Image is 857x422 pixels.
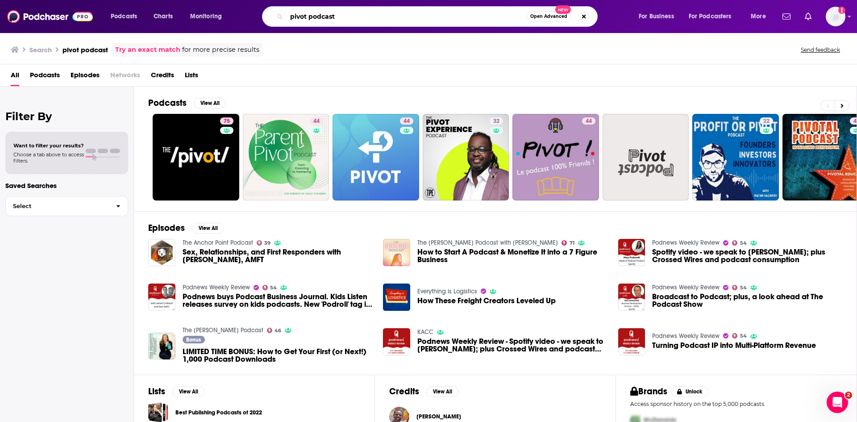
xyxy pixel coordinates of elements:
[148,333,175,360] a: LIMITED TIME BONUS: How to Get Your First (or Next!) 1,000 Podcast Downloads
[417,239,558,247] a: The Cathy Heller Podcast with Cathy Heller
[417,338,607,353] span: Podnews Weekly Review - Spotify video - we speak to [PERSON_NAME]; plus Crossed Wires and podcast...
[493,117,499,126] span: 32
[426,386,458,397] button: View All
[104,9,149,24] button: open menu
[740,334,747,338] span: 54
[154,10,173,23] span: Charts
[732,333,747,338] a: 54
[423,114,509,201] a: 32
[562,240,574,246] a: 71
[5,196,128,216] button: Select
[683,9,745,24] button: open menu
[110,68,140,86] span: Networks
[383,284,410,311] img: How These Freight Creators Leveled Up
[618,328,645,355] img: Turning Podcast IP into Multi-Platform Revenue
[417,328,433,336] a: KACC
[13,142,84,149] span: Want to filter your results?
[313,117,320,126] span: 44
[7,8,93,25] img: Podchaser - Follow, Share and Rate Podcasts
[671,386,709,397] button: Unlock
[732,240,747,246] a: 54
[652,332,720,340] a: Podnews Weekly Review
[639,10,674,23] span: For Business
[417,338,607,353] a: Podnews Weekly Review - Spotify video - we speak to Maya Prohovnik; plus Crossed Wires and podcas...
[692,114,779,201] a: 22
[153,114,239,201] a: 75
[826,7,845,26] img: User Profile
[383,239,410,266] img: How to Start A Podcast & Monetize It into a 7 Figure Business
[148,9,178,24] a: Charts
[417,248,607,263] a: How to Start A Podcast & Monetize It into a 7 Figure Business
[183,348,373,363] a: LIMITED TIME BONUS: How to Get Your First (or Next!) 1,000 Podcast Downloads
[740,241,747,245] span: 54
[183,293,373,308] a: Podnews buys Podcast Business Journal. Kids Listen releases survey on kids podcasts. New 'Podroll...
[185,68,198,86] span: Lists
[262,285,277,290] a: 54
[13,151,84,164] span: Choose a tab above to access filters.
[148,222,224,234] a: EpisodesView All
[745,9,777,24] button: open menu
[5,181,128,190] p: Saved Searches
[618,239,645,266] a: Spotify video - we speak to Maya Prohovnik; plus Crossed Wires and podcast consumption
[652,284,720,291] a: Podnews Weekly Review
[383,328,410,355] a: Podnews Weekly Review - Spotify video - we speak to Maya Prohovnik; plus Crossed Wires and podcas...
[310,117,323,125] a: 44
[530,14,567,19] span: Open Advanced
[582,117,595,125] a: 44
[490,117,503,125] a: 32
[652,293,842,308] a: Broadcast to Podcast; plus, a look ahead at The Podcast Show
[148,386,204,397] a: ListsView All
[243,114,329,201] a: 44
[526,11,571,22] button: Open AdvancedNew
[586,117,592,126] span: 44
[270,286,277,290] span: 54
[183,248,373,263] span: Sex, Relationships, and First Responders with [PERSON_NAME], AMFT
[652,239,720,247] a: Podnews Weekly Review
[827,392,848,413] iframe: Intercom live chat
[404,117,410,126] span: 44
[71,68,100,86] span: Episodes
[148,97,187,109] h2: Podcasts
[760,117,773,125] a: 22
[6,203,109,209] span: Select
[416,413,461,420] a: Elliot Gamble
[172,386,204,397] button: View All
[192,223,224,234] button: View All
[417,297,556,305] a: How These Freight Creators Leveled Up
[148,239,175,266] img: Sex, Relationships, and First Responders with Destiny Morris, AMFT
[5,110,128,123] h2: Filter By
[224,117,230,126] span: 75
[618,284,645,311] a: Broadcast to Podcast; plus, a look ahead at The Podcast Show
[111,10,137,23] span: Podcasts
[183,239,253,247] a: The Anchor Point Podcast
[183,284,250,291] a: Podnews Weekly Review
[175,408,262,418] a: Best Publishing Podcasts of 2022
[801,9,815,24] a: Show notifications dropdown
[182,45,259,55] span: for more precise results
[751,10,766,23] span: More
[184,9,233,24] button: open menu
[183,248,373,263] a: Sex, Relationships, and First Responders with Destiny Morris, AMFT
[512,114,599,201] a: 44
[186,337,201,343] span: Bonus
[151,68,174,86] a: Credits
[30,68,60,86] a: Podcasts
[148,222,185,234] h2: Episodes
[267,328,282,333] a: 46
[652,342,816,349] span: Turning Podcast IP into Multi-Platform Revenue
[826,7,845,26] button: Show profile menu
[732,285,747,290] a: 54
[148,284,175,311] img: Podnews buys Podcast Business Journal. Kids Listen releases survey on kids podcasts. New 'Podroll...
[555,5,571,14] span: New
[632,9,685,24] button: open menu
